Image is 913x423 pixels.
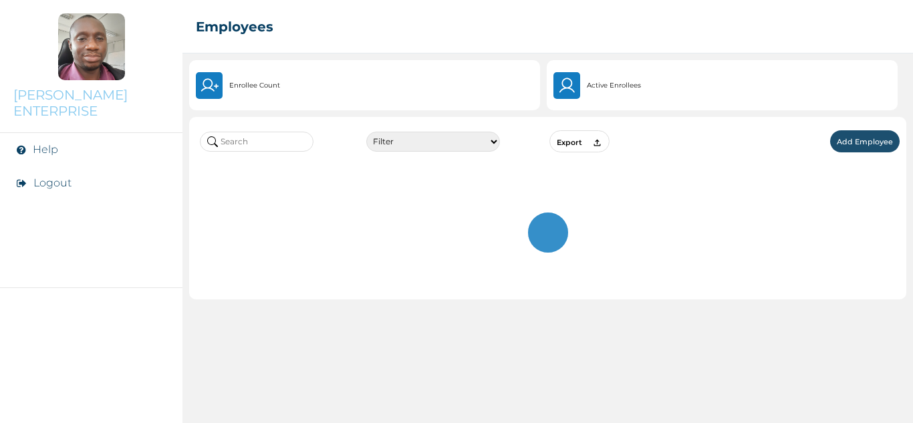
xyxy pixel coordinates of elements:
p: Enrollee Count [229,80,280,91]
img: User.4b94733241a7e19f64acd675af8f0752.svg [557,76,577,95]
img: UserPlus.219544f25cf47e120833d8d8fc4c9831.svg [200,76,219,95]
a: Help [33,143,58,156]
button: Add Employee [830,130,900,152]
h2: Employees [196,19,273,35]
img: RelianceHMO's Logo [13,390,169,410]
input: Search [200,132,313,152]
img: Company [58,13,125,80]
p: [PERSON_NAME] ENTERPRISE [13,87,169,119]
button: Export [549,130,610,152]
button: Logout [33,176,72,189]
p: Active Enrollees [587,80,641,91]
